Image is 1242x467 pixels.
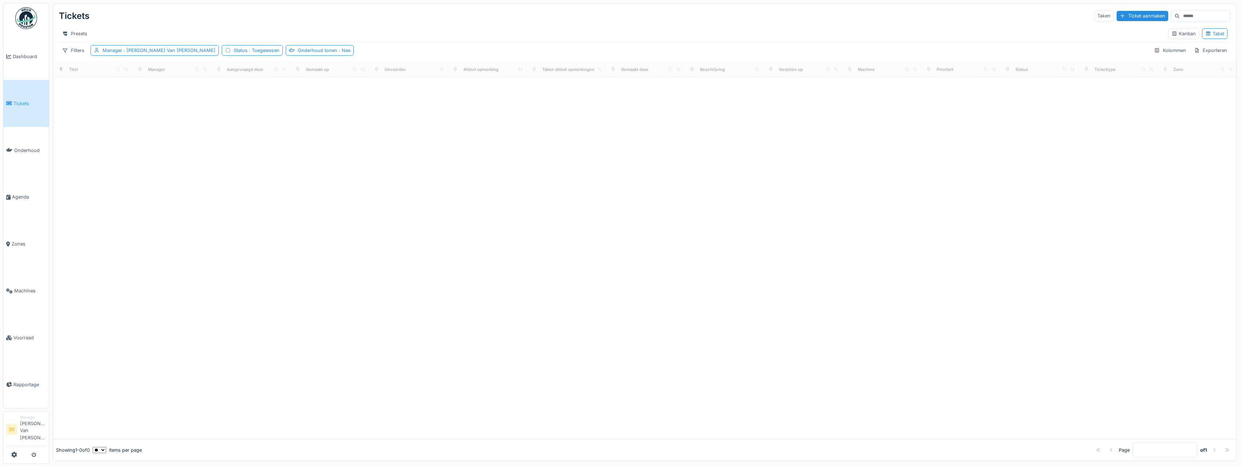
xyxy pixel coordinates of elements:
div: Kolommen [1151,45,1189,56]
span: Rapportage [13,381,46,388]
a: Onderhoud [3,127,49,174]
div: Presets [59,28,91,39]
div: Gemaakt door [621,67,648,73]
span: : Nee [337,48,350,53]
span: Voorraad [13,334,46,341]
div: Manager [103,47,216,54]
span: Agenda [12,193,46,200]
div: Taken [1094,11,1114,21]
strong: of 1 [1200,447,1207,454]
li: [PERSON_NAME] Van [PERSON_NAME] [20,415,46,444]
span: Tickets [13,100,46,107]
div: Tickets [59,7,89,25]
div: Showing 1 - 0 of 0 [56,447,90,454]
span: Onderhoud [14,147,46,154]
div: Manager [148,67,165,73]
div: Status [1016,67,1028,73]
div: items per page [93,447,142,454]
span: : Toegewezen [248,48,280,53]
a: SV Manager[PERSON_NAME] Van [PERSON_NAME] [6,415,46,446]
span: : [PERSON_NAME] Van [PERSON_NAME] [122,48,216,53]
a: Agenda [3,174,49,221]
div: Status [234,47,280,54]
div: Tickettype [1094,67,1116,73]
div: Zone [1173,67,1183,73]
span: Dashboard [13,53,46,60]
div: Filters [59,45,88,56]
a: Machines [3,267,49,314]
a: Dashboard [3,33,49,80]
img: Badge_color-CXgf-gQk.svg [15,7,37,29]
div: Gesloten op [779,67,803,73]
div: Kanban [1171,30,1196,37]
div: Machine [858,67,875,73]
div: Aangevraagd door [227,67,263,73]
a: Zones [3,220,49,267]
div: Page [1119,447,1130,454]
div: Prioriteit [937,67,953,73]
div: Onderhoud tonen [298,47,350,54]
a: Rapportage [3,361,49,408]
div: Gemaakt op [306,67,329,73]
a: Tickets [3,80,49,127]
div: Titel [69,67,78,73]
div: Taken afsluit opmerkingen [542,67,594,73]
div: Uitvoerder [385,67,406,73]
div: Manager [20,415,46,420]
div: Ticket aanmaken [1117,11,1168,21]
div: Afsluit opmerking [463,67,498,73]
div: Tabel [1205,30,1224,37]
li: SV [6,424,17,435]
a: Voorraad [3,314,49,361]
div: Exporteren [1191,45,1230,56]
div: Beschrijving [700,67,725,73]
span: Machines [14,287,46,294]
span: Zones [12,240,46,247]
